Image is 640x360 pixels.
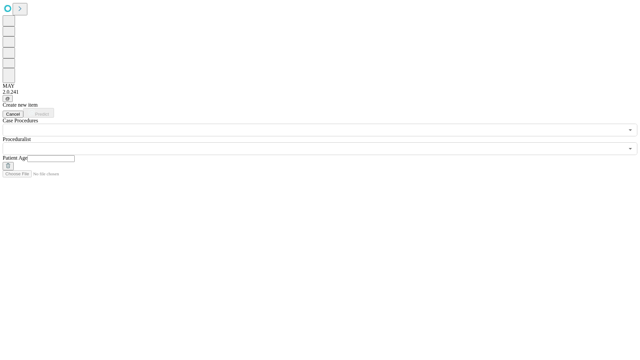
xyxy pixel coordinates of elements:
[3,102,38,108] span: Create new item
[3,111,23,118] button: Cancel
[3,95,13,102] button: @
[6,112,20,117] span: Cancel
[626,144,635,153] button: Open
[626,125,635,135] button: Open
[3,118,38,123] span: Scheduled Procedure
[3,155,27,161] span: Patient Age
[35,112,49,117] span: Predict
[3,83,637,89] div: MAY
[3,136,31,142] span: Proceduralist
[5,96,10,101] span: @
[23,108,54,118] button: Predict
[3,89,637,95] div: 2.0.241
